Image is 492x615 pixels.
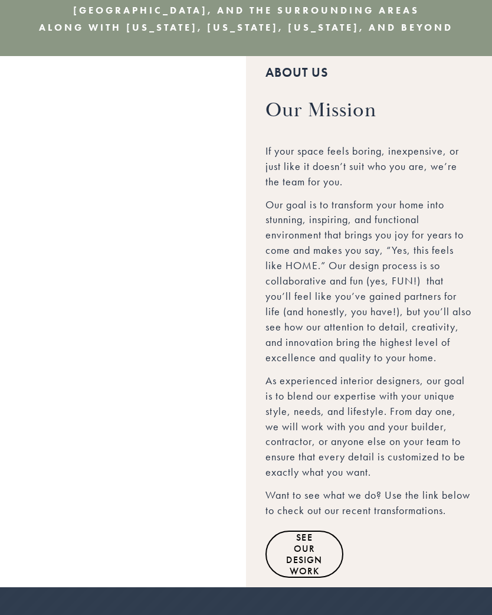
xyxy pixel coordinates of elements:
p: Our goal is to transform your home into stunning, inspiring, and functional environment that brin... [265,198,472,366]
h2: Our Mission [265,99,472,125]
h3: ABOUT US [265,66,472,80]
p: Want to see what we do? Use the link below to check out our recent transformations. [265,488,472,519]
p: As experienced interior designers, our goal is to blend our expertise with your unique style, nee... [265,374,472,480]
a: See Our Design Work [265,531,343,578]
p: If your space feels boring, inexpensive, or just like it doesn’t suit who you are, we’re the team... [265,144,472,190]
